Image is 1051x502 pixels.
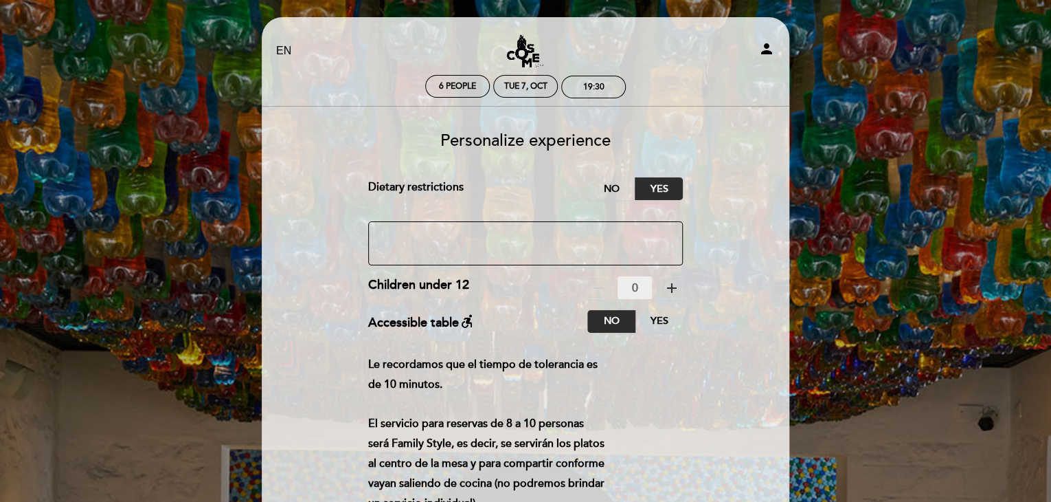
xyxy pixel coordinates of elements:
span: Personalize experience [440,131,611,151]
div: 19:30 [583,82,604,92]
div: Children under 12 [368,276,469,299]
label: No [587,310,635,333]
i: add [664,280,680,296]
div: Tue 7, Oct [504,81,547,91]
label: No [587,177,635,200]
i: person [758,41,775,57]
label: Yes [635,310,683,333]
button: person [758,41,775,62]
label: Yes [635,177,683,200]
a: [PERSON_NAME] Restaurante y Bar [440,32,611,70]
span: 6 people [439,81,476,91]
i: remove [590,280,607,296]
i: accessible_forward [459,313,475,329]
div: Accessible table [368,310,475,333]
div: Dietary restrictions [368,177,588,200]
